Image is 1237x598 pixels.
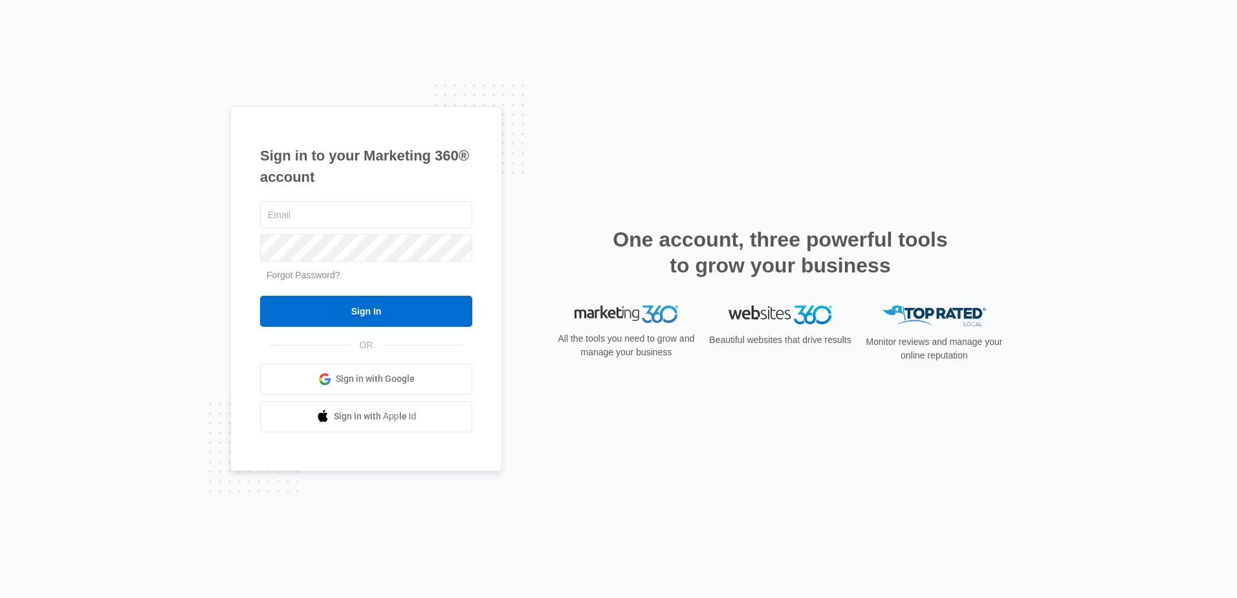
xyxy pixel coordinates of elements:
[609,227,952,278] h2: One account, three powerful tools to grow your business
[882,305,986,327] img: Top Rated Local
[260,364,472,395] a: Sign in with Google
[575,305,678,324] img: Marketing 360
[728,305,832,324] img: Websites 360
[708,333,853,347] p: Beautiful websites that drive results
[260,145,472,188] h1: Sign in to your Marketing 360® account
[334,410,417,423] span: Sign in with Apple Id
[336,372,415,386] span: Sign in with Google
[267,270,340,280] a: Forgot Password?
[351,338,382,352] span: OR
[862,335,1007,362] p: Monitor reviews and manage your online reputation
[554,332,699,359] p: All the tools you need to grow and manage your business
[260,401,472,432] a: Sign in with Apple Id
[260,201,472,228] input: Email
[260,296,472,327] input: Sign In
